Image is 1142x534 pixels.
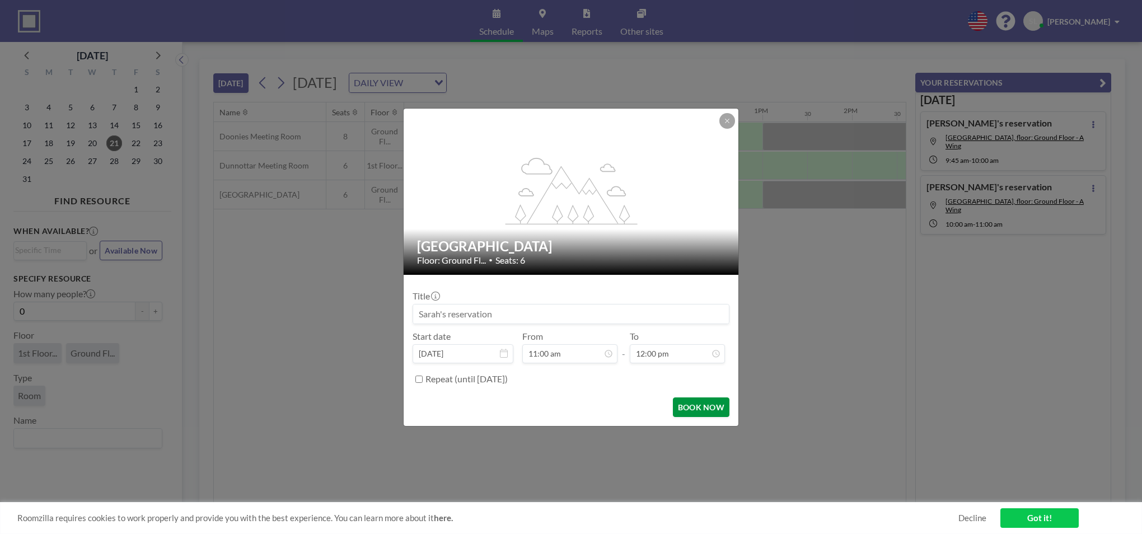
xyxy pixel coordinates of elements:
a: here. [434,513,453,523]
a: Decline [958,513,986,523]
h2: [GEOGRAPHIC_DATA] [417,238,726,255]
span: - [622,335,625,359]
span: Seats: 6 [495,255,525,266]
span: • [489,256,493,264]
span: Floor: Ground Fl... [417,255,486,266]
label: From [522,331,543,342]
label: Title [413,291,439,302]
button: BOOK NOW [673,397,729,417]
label: Repeat (until [DATE]) [425,373,508,385]
label: To [630,331,639,342]
input: Sarah's reservation [413,305,729,324]
span: Roomzilla requires cookies to work properly and provide you with the best experience. You can lea... [17,513,958,523]
g: flex-grow: 1.2; [506,157,638,224]
a: Got it! [1000,508,1079,528]
label: Start date [413,331,451,342]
